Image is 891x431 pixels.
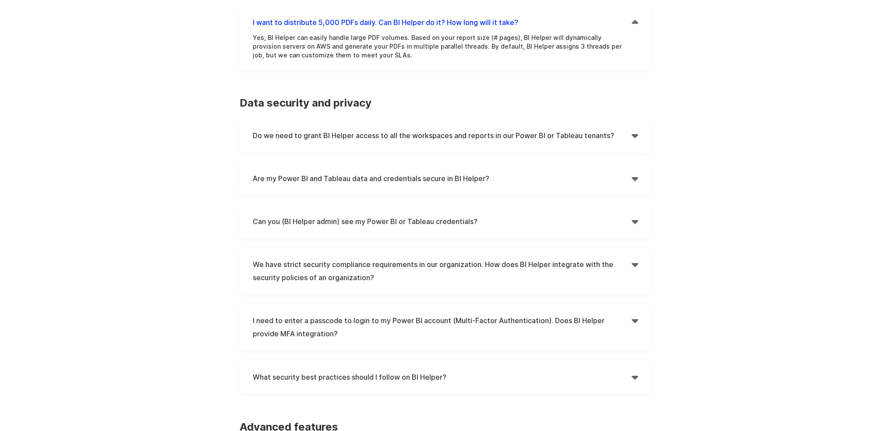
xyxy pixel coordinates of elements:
[253,33,625,60] p: Yes, BI Helper can easily handle large PDF volumes. Based on your report size (# pages), BI Helpe...
[253,215,632,228] h4: Can you (BI Helper admin) see my Power BI or Tableau credentials?
[632,314,638,327] div: 
[632,370,638,383] div: 
[253,16,632,29] h4: I want to distribute 5,000 PDFs daily. Can BI Helper do it? How long will it take?
[253,370,632,383] h4: What security best practices should I follow on BI Helper?
[253,314,632,340] h4: I need to enter a passcode to login to my Power BI account (Multi-Factor Authentication). Does BI...
[632,16,638,29] div: 
[253,172,632,185] h4: Are my Power BI and Tableau data and credentials secure in BI Helper?
[253,129,632,142] h4: Do we need to grant BI Helper access to all the workspaces and reports in our Power BI or Tableau...
[240,96,651,110] h3: Data security and privacy
[253,258,632,284] h4: We have strict security compliance requirements in our organization. How does BI Helper integrate...
[632,172,638,185] div: 
[632,215,638,228] div: 
[632,129,638,142] div: 
[632,258,638,271] div: 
